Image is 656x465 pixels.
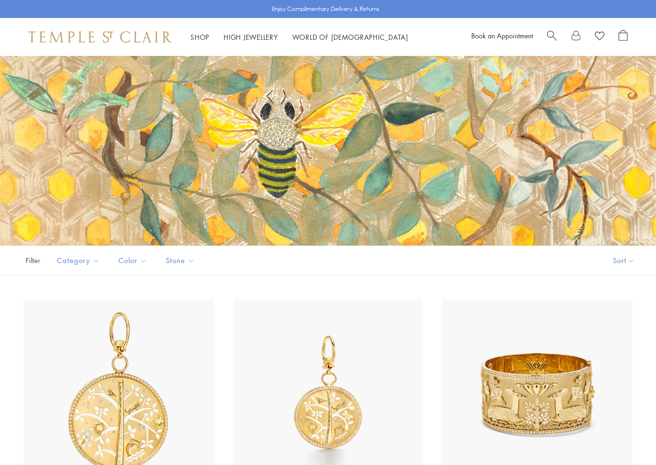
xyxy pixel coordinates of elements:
[292,32,408,42] a: World of [DEMOGRAPHIC_DATA]World of [DEMOGRAPHIC_DATA]
[159,250,202,271] button: Stone
[272,4,379,14] p: Enjoy Complimentary Delivery & Returns
[190,31,408,43] nav: Main navigation
[619,30,628,44] a: Open Shopping Bag
[52,255,107,266] span: Category
[547,30,557,44] a: Search
[114,255,154,266] span: Color
[595,30,604,44] a: View Wishlist
[111,250,154,271] button: Color
[161,255,202,266] span: Stone
[609,420,647,456] iframe: Gorgias live chat messenger
[50,250,107,271] button: Category
[471,31,533,40] a: Book an Appointment
[224,32,278,42] a: High JewelleryHigh Jewellery
[190,32,209,42] a: ShopShop
[592,246,656,275] button: Show sort by
[28,31,171,43] img: Temple St. Clair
